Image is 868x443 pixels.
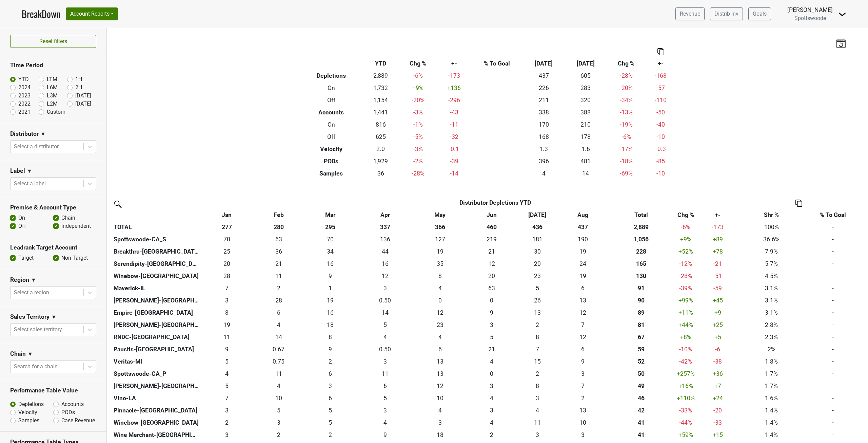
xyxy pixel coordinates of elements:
th: Apr: activate to sort column ascending [356,209,414,221]
th: 227.594 [609,245,673,258]
td: 25.74 [518,294,557,307]
td: 1,154 [363,94,398,106]
td: 4.5% [737,270,805,282]
label: Target [18,254,34,262]
td: -3 % [398,143,438,155]
td: +136 [437,82,471,94]
td: 62.583 [466,282,518,294]
div: 20 [468,272,516,280]
td: 1.6 [565,143,607,155]
td: 481 [565,155,607,167]
div: 16 [306,259,355,268]
td: 36.6% [737,233,805,245]
label: YTD [18,75,29,84]
td: 63 [253,233,304,245]
div: 28 [254,296,303,305]
th: 337 [356,221,414,233]
td: -168 [646,70,676,82]
button: Reset filters [10,35,96,48]
th: Chg % [607,57,646,70]
th: [DATE] [565,57,607,70]
th: 295 [304,221,356,233]
label: 2021 [18,108,31,116]
td: 7.333 [201,282,253,294]
td: 100% [737,221,805,233]
td: 13.25 [557,294,609,307]
th: Breakthru-[GEOGRAPHIC_DATA] [112,245,201,258]
td: 0 [466,294,518,307]
label: 1H [75,75,82,84]
th: 437 [557,221,609,233]
td: 11.75 [356,270,414,282]
div: 70 [202,235,251,244]
td: 1,732 [363,82,398,94]
th: Mar: activate to sort column ascending [304,209,356,221]
td: 12.33 [466,258,518,270]
td: 19 [557,270,609,282]
td: 2.0 [363,143,398,155]
h3: Premise & Account Type [10,204,96,211]
th: Aug: activate to sort column ascending [557,209,609,221]
div: 5 [519,284,555,293]
td: +99 % [673,294,698,307]
td: 136 [356,233,414,245]
label: Depletions [18,400,44,408]
td: 219 [466,233,518,245]
td: 210 [565,118,607,131]
label: Case Revenue [61,417,95,425]
td: -17 % [607,143,646,155]
label: Velocity [18,408,37,417]
div: +45 [699,296,736,305]
td: -0.3 [646,143,676,155]
div: 36 [254,247,303,256]
label: 2024 [18,84,31,92]
td: -20 % [398,94,438,106]
div: 21 [468,247,516,256]
td: 0 [414,294,466,307]
td: 181 [518,233,557,245]
td: 816 [363,118,398,131]
label: Off [18,222,26,230]
td: -28 % [607,70,646,82]
td: - [805,270,860,282]
div: 25 [202,247,251,256]
td: 4 [523,167,565,180]
td: -32 [437,131,471,143]
span: ▼ [40,130,46,138]
td: 19.5 [201,258,253,270]
div: 0 [468,296,516,305]
td: -57 [646,82,676,94]
th: Accounts [299,106,363,118]
div: 20 [202,259,251,268]
label: 2022 [18,100,31,108]
td: 35.839 [253,245,304,258]
td: -5 % [398,131,438,143]
td: 3.1% [737,282,805,294]
div: 136 [358,235,412,244]
td: -34 % [607,94,646,106]
td: - [805,294,860,307]
h3: Chain [10,350,26,357]
td: 388 [565,106,607,118]
td: +9 % [673,233,698,245]
td: 127 [414,233,466,245]
div: 9 [306,272,355,280]
div: 11 [254,272,303,280]
div: 28 [202,272,251,280]
span: ▼ [27,167,32,175]
th: Chg %: activate to sort column ascending [673,209,698,221]
td: 70 [304,233,356,245]
th: 130.332 [609,270,673,282]
div: 127 [416,235,464,244]
td: -6 % [607,131,646,143]
td: 437 [523,70,565,82]
img: last_updated_date [836,38,846,48]
div: +89 [699,235,736,244]
td: 16.24 [304,258,356,270]
td: -14 [437,167,471,180]
div: 19 [558,247,607,256]
td: -40 [646,118,676,131]
td: 4 [414,282,466,294]
td: 168 [523,131,565,143]
span: ▼ [51,313,57,321]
